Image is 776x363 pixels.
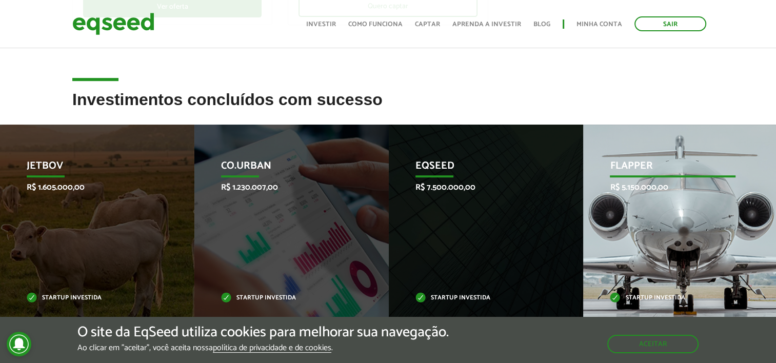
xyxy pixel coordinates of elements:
[610,295,735,301] p: Startup investida
[576,21,622,28] a: Minha conta
[610,160,735,177] p: Flapper
[221,183,346,192] p: R$ 1.230.007,00
[415,21,440,28] a: Captar
[221,160,346,177] p: Co.Urban
[533,21,550,28] a: Blog
[607,335,699,353] button: Aceitar
[306,21,336,28] a: Investir
[213,344,331,353] a: política de privacidade e de cookies
[452,21,521,28] a: Aprenda a investir
[72,10,154,37] img: EqSeed
[415,295,541,301] p: Startup investida
[27,183,152,192] p: R$ 1.605.000,00
[72,91,704,124] h2: Investimentos concluídos com sucesso
[415,160,541,177] p: EqSeed
[610,183,735,192] p: R$ 5.150.000,00
[27,295,152,301] p: Startup investida
[348,21,403,28] a: Como funciona
[221,295,346,301] p: Startup investida
[415,183,541,192] p: R$ 7.500.000,00
[77,343,449,353] p: Ao clicar em "aceitar", você aceita nossa .
[634,16,706,31] a: Sair
[27,160,152,177] p: JetBov
[77,325,449,340] h5: O site da EqSeed utiliza cookies para melhorar sua navegação.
